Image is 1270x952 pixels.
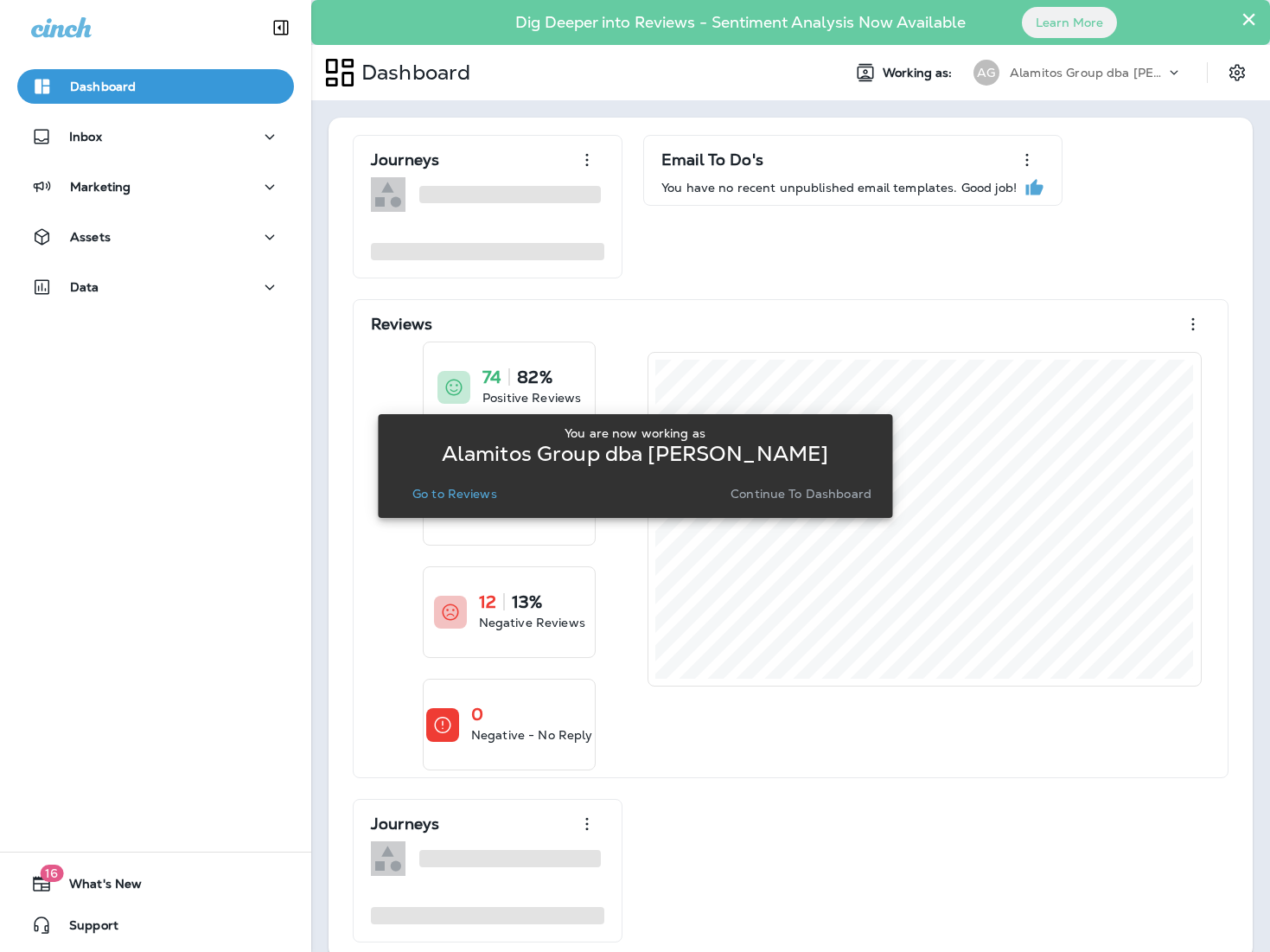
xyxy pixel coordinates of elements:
[70,280,99,294] p: Data
[69,130,102,144] p: Inbox
[17,169,294,204] button: Marketing
[354,60,470,86] p: Dashboard
[731,487,871,501] p: Continue to Dashboard
[442,447,828,461] p: Alamitos Group dba [PERSON_NAME]
[371,151,439,169] p: Journeys
[70,230,111,244] p: Assets
[17,69,294,104] button: Dashboard
[52,918,118,939] span: Support
[371,316,432,333] p: Reviews
[1241,5,1257,33] button: Close
[17,270,294,304] button: Data
[17,220,294,254] button: Assets
[17,119,294,154] button: Inbox
[52,877,142,898] span: What's New
[565,426,705,440] p: You are now working as
[40,865,63,882] span: 16
[1222,57,1253,88] button: Settings
[405,482,504,506] button: Go to Reviews
[883,66,956,80] span: Working as:
[17,866,294,901] button: 16What's New
[70,80,136,93] p: Dashboard
[973,60,999,86] div: AG
[1010,66,1165,80] p: Alamitos Group dba [PERSON_NAME]
[257,10,305,45] button: Collapse Sidebar
[724,482,878,506] button: Continue to Dashboard
[70,180,131,194] p: Marketing
[17,908,294,942] button: Support
[412,487,497,501] p: Go to Reviews
[371,815,439,833] p: Journeys
[1022,7,1117,38] button: Learn More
